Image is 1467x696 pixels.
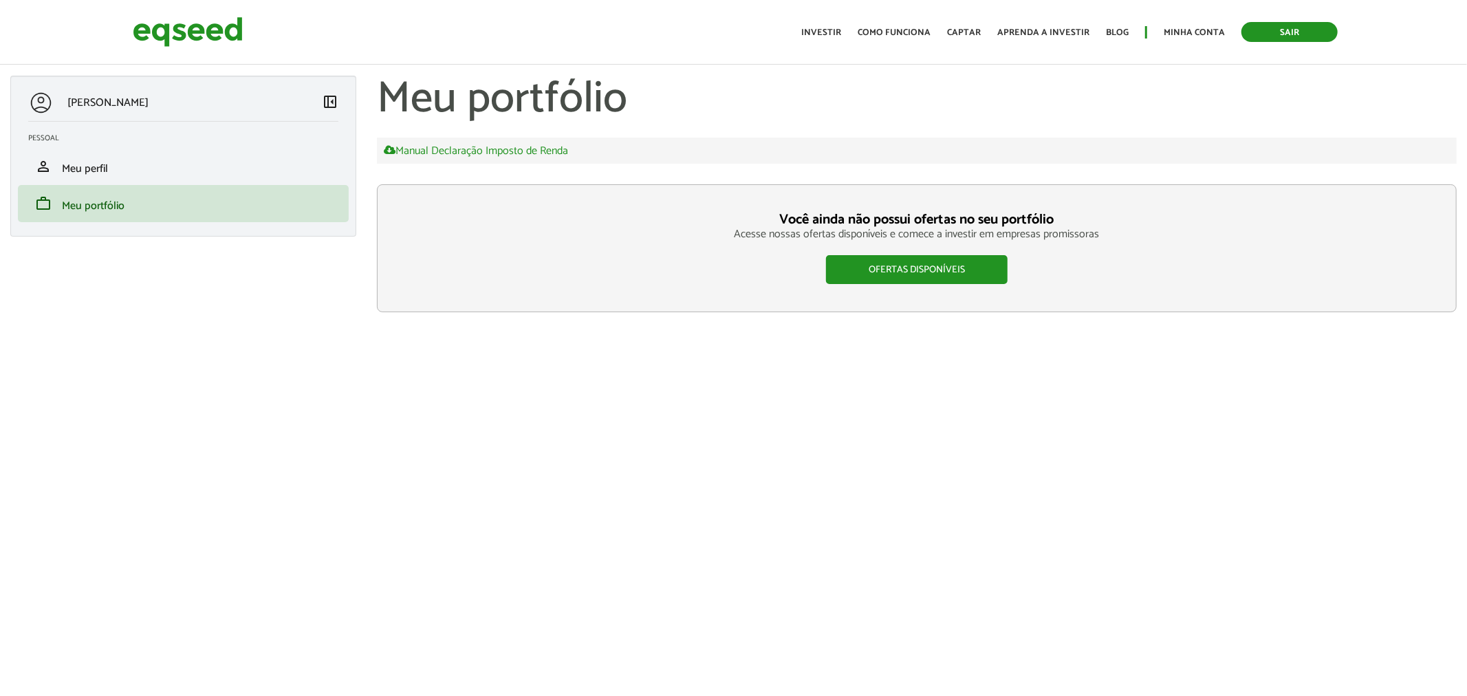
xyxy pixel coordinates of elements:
li: Meu portfólio [18,185,349,222]
a: Como funciona [858,28,931,37]
a: workMeu portfólio [28,195,338,212]
a: Manual Declaração Imposto de Renda [384,144,568,157]
img: EqSeed [133,14,243,50]
a: Investir [801,28,841,37]
a: personMeu perfil [28,158,338,175]
span: Meu perfil [62,160,108,178]
span: Meu portfólio [62,197,124,215]
h1: Meu portfólio [377,76,1457,124]
a: Colapsar menu [322,94,338,113]
a: Minha conta [1164,28,1225,37]
p: Acesse nossas ofertas disponíveis e comece a investir em empresas promissoras [405,228,1428,241]
span: work [35,195,52,212]
a: Sair [1241,22,1338,42]
a: Captar [947,28,981,37]
p: [PERSON_NAME] [67,96,149,109]
h2: Pessoal [28,134,349,142]
li: Meu perfil [18,148,349,185]
a: Ofertas disponíveis [826,255,1008,284]
span: person [35,158,52,175]
a: Aprenda a investir [997,28,1089,37]
h3: Você ainda não possui ofertas no seu portfólio [405,213,1428,228]
span: left_panel_close [322,94,338,110]
a: Blog [1106,28,1129,37]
